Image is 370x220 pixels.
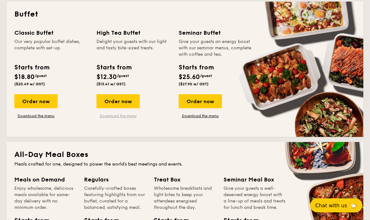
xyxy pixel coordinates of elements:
div: Meals crafted for one, designed to power the world's best meetings and events. [14,161,356,167]
div: Enjoy wholesome, delicious meals available for same-day delivery with no minimum order. [14,185,76,211]
span: /guest [117,74,129,78]
span: ($27.90 w/ GST) [179,82,209,86]
div: Meals on Demand [14,175,76,184]
div: High Tea Buffet [96,28,171,37]
h2: All-Day Meal Boxes [14,150,356,160]
span: $25.60 [179,73,200,81]
div: Treat Box [154,175,216,184]
button: Chat with us🦙 [310,198,362,212]
h2: Buffet [14,9,356,19]
div: Order now [14,94,58,108]
div: Regulars [84,175,146,184]
div: Wholesome breakfasts and light bites to keep your attendees energised throughout the day. [154,185,216,211]
div: Classic Buffet [14,28,89,37]
div: Starts from [14,63,49,72]
span: ($13.41 w/ GST) [96,82,125,86]
div: Order now [96,94,140,108]
div: Delight your guests with our light and tasty bite-sized treats. [96,39,171,58]
span: /guest [35,74,47,78]
span: /guest [200,74,212,78]
div: Carefully-crafted boxes featuring highlights from our buffet, curated for a balanced, satisfying ... [84,185,146,211]
span: ($20.49 w/ GST) [14,82,45,86]
a: Download the menu [96,113,140,118]
div: Give your guests a well-deserved energy boost with a line-up of meals and treats for lunch and br... [224,185,286,211]
div: Seminar Buffet [179,28,253,37]
div: Order now [179,94,222,108]
div: Give your guests an energy boost with our seminar menus, complete with coffee and tea. [179,39,253,58]
div: Starts from [179,63,213,72]
a: Download the menu [14,113,58,118]
a: Download the menu [179,113,222,118]
div: Our very popular buffet dishes, complete with set-up. [14,39,89,58]
span: Chat with us [315,202,347,209]
div: Starts from [96,63,131,72]
span: $18.80 [14,73,35,81]
span: 🦙 [350,202,357,209]
div: Seminar Meal Box [224,175,286,184]
span: $12.30 [96,73,117,81]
